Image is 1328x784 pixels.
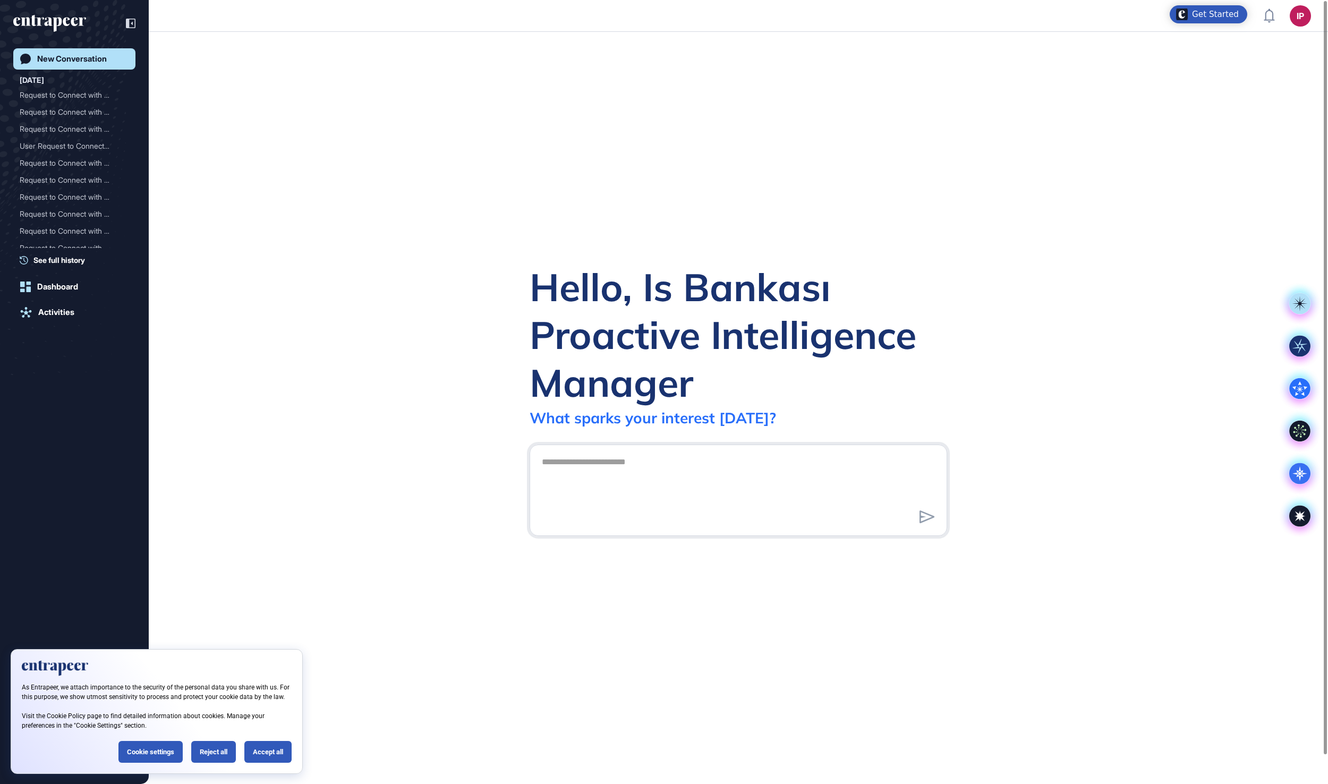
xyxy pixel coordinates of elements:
img: launcher-image-alternative-text [1176,8,1188,20]
a: New Conversation [13,48,135,70]
div: User Request to Connect to Reese [20,138,129,155]
div: Request to Connect with R... [20,87,121,104]
a: Activities [13,302,135,323]
div: Request to Connect with Reese [20,121,129,138]
div: Request to Connect with R... [20,155,121,172]
div: Hello, Is Bankası Proactive Intelligence Manager [530,263,947,406]
div: Request to Connect with Reese [20,189,129,206]
div: Request to Connect with R... [20,172,121,189]
div: Activities [38,308,74,317]
div: Request to Connect with Reese [20,206,129,223]
div: Request to Connect with Reese [20,240,129,257]
span: See full history [33,254,85,266]
button: IP [1290,5,1311,27]
div: Request to Connect with Reese [20,172,129,189]
a: Dashboard [13,276,135,297]
div: Request to Connect with Reese [20,87,129,104]
div: User Request to Connect t... [20,138,121,155]
div: Get Started [1192,9,1239,20]
div: Open Get Started checklist [1170,5,1247,23]
div: [DATE] [20,74,44,87]
div: entrapeer-logo [13,15,86,32]
div: What sparks your interest [DATE]? [530,408,776,427]
div: Request to Connect with R... [20,223,121,240]
div: Request to Connect with R... [20,189,121,206]
div: Request to Connect with R... [20,240,121,257]
div: Request to Connect with Reese [20,104,129,121]
div: Request to Connect with R... [20,121,121,138]
div: Request to Connect with Reese [20,155,129,172]
div: Request to Connect with Reese [20,223,129,240]
a: See full history [20,254,135,266]
div: Request to Connect with R... [20,206,121,223]
div: Dashboard [37,282,78,292]
div: Request to Connect with R... [20,104,121,121]
div: New Conversation [37,54,107,64]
